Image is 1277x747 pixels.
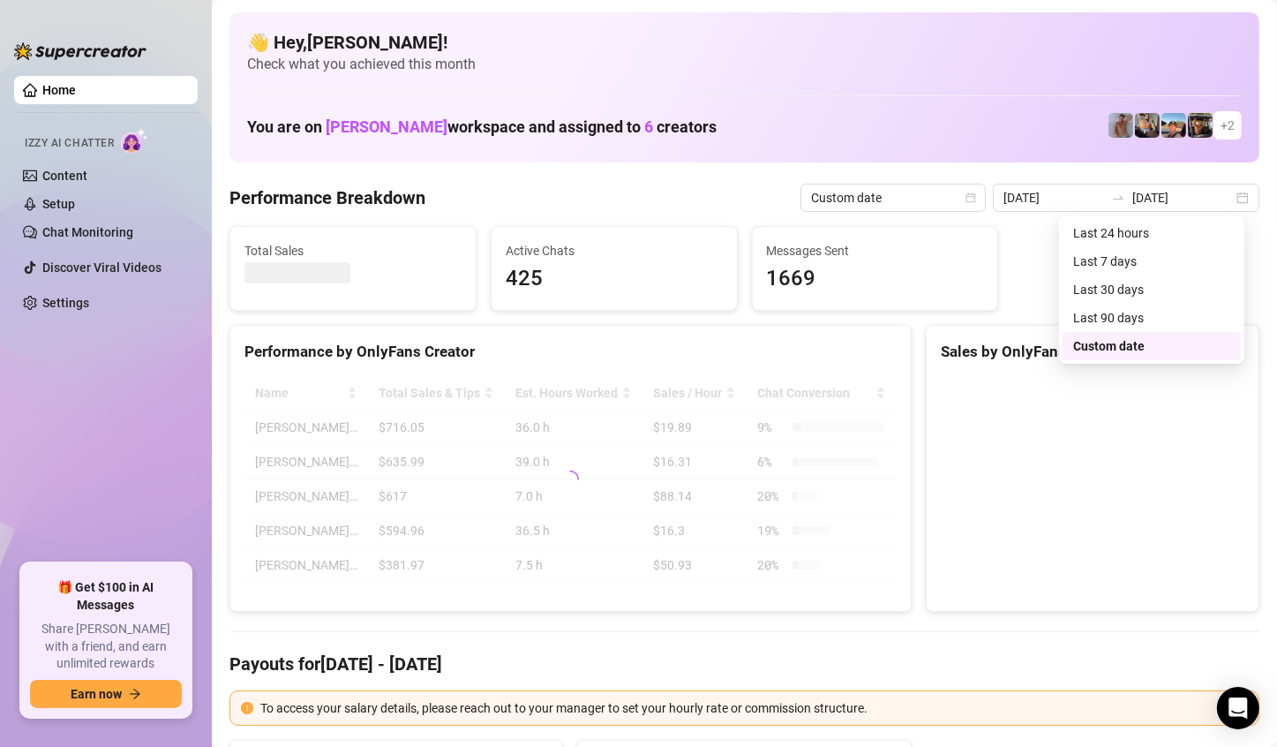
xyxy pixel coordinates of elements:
span: Earn now [71,687,122,701]
span: swap-right [1111,191,1125,205]
span: to [1111,191,1125,205]
img: AI Chatter [121,128,148,154]
a: Home [42,83,76,97]
div: Open Intercom Messenger [1217,687,1259,729]
img: Nathan [1188,113,1213,138]
img: George [1135,113,1160,138]
span: 🎁 Get $100 in AI Messages [30,579,182,614]
h4: Performance Breakdown [229,185,425,210]
span: + 2 [1221,116,1235,135]
img: logo-BBDzfeDw.svg [14,42,146,60]
img: Joey [1108,113,1133,138]
input: End date [1132,188,1233,207]
span: Custom date [811,185,975,211]
h1: You are on workspace and assigned to creators [247,117,717,137]
a: Setup [42,197,75,211]
span: [PERSON_NAME] [326,117,447,136]
span: Active Chats [506,241,723,260]
span: 425 [506,262,723,296]
h4: Payouts for [DATE] - [DATE] [229,652,1259,676]
a: Content [42,169,87,183]
span: 6 [644,117,653,136]
input: Start date [1003,188,1104,207]
h4: 👋 Hey, [PERSON_NAME] ! [247,30,1242,55]
div: Performance by OnlyFans Creator [244,340,897,364]
span: Izzy AI Chatter [25,135,114,152]
img: Zach [1161,113,1186,138]
span: exclamation-circle [241,702,253,714]
span: Total Sales [244,241,462,260]
span: Share [PERSON_NAME] with a friend, and earn unlimited rewards [30,621,182,673]
button: Earn nowarrow-right [30,680,182,708]
a: Settings [42,296,89,310]
span: calendar [965,192,976,203]
span: arrow-right [129,688,141,700]
span: Check what you achieved this month [247,55,1242,74]
a: Chat Monitoring [42,225,133,239]
a: Discover Viral Videos [42,260,162,275]
div: To access your salary details, please reach out to your manager to set your hourly rate or commis... [260,698,1248,718]
span: loading [561,471,579,488]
